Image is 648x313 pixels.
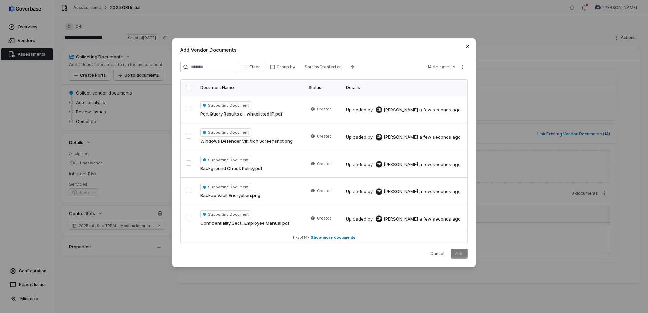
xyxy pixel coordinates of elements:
[376,188,382,195] span: CB
[426,249,448,259] button: Cancel
[200,85,301,90] div: Document Name
[368,134,418,141] div: by
[317,215,332,221] span: Created
[457,62,468,72] button: More actions
[384,107,418,113] span: [PERSON_NAME]
[200,138,293,145] span: Windows Defender Vir...tion Screenshot.png
[180,46,468,54] span: Add Vendor Documents
[200,128,252,137] span: Supporting Document
[317,133,332,139] span: Created
[368,161,418,168] div: by
[419,188,461,195] div: a few seconds ago
[376,215,382,222] span: CB
[376,161,382,168] span: CB
[419,107,461,113] div: a few seconds ago
[317,188,332,193] span: Created
[311,235,356,240] span: Show more documents
[419,161,461,168] div: a few seconds ago
[266,62,299,72] button: Group by
[309,85,338,90] div: Status
[200,111,282,118] span: Port Query Results a... whitelisted IP.pdf
[419,216,461,223] div: a few seconds ago
[200,101,252,109] span: Supporting Document
[200,183,252,191] span: Supporting Document
[346,188,461,195] div: Uploaded
[384,188,418,195] span: [PERSON_NAME]
[200,210,252,218] span: Supporting Document
[376,134,382,141] span: CB
[346,62,360,72] button: Ascending
[384,134,418,141] span: [PERSON_NAME]
[350,64,356,70] svg: Ascending
[317,161,332,166] span: Created
[368,188,418,195] div: by
[368,106,418,113] div: by
[200,165,262,172] span: Background Check Policy.pdf
[239,62,264,72] button: Filter
[346,106,461,113] div: Uploaded
[368,215,418,222] div: by
[384,161,418,168] span: [PERSON_NAME]
[317,106,332,112] span: Created
[376,106,382,113] span: CB
[384,216,418,223] span: [PERSON_NAME]
[181,232,467,243] button: 1 -5of14• Show more documents
[200,220,289,227] span: Confidentiality Sect...Employee Manual.pdf
[250,64,260,70] span: Filter
[346,134,461,141] div: Uploaded
[346,85,462,90] div: Details
[200,192,260,199] span: Backup Vault Encryption.png
[427,64,455,70] span: 14 documents
[346,215,461,222] div: Uploaded
[419,134,461,141] div: a few seconds ago
[346,161,461,168] div: Uploaded
[301,62,345,72] button: Sort byCreated at
[200,156,252,164] span: Supporting Document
